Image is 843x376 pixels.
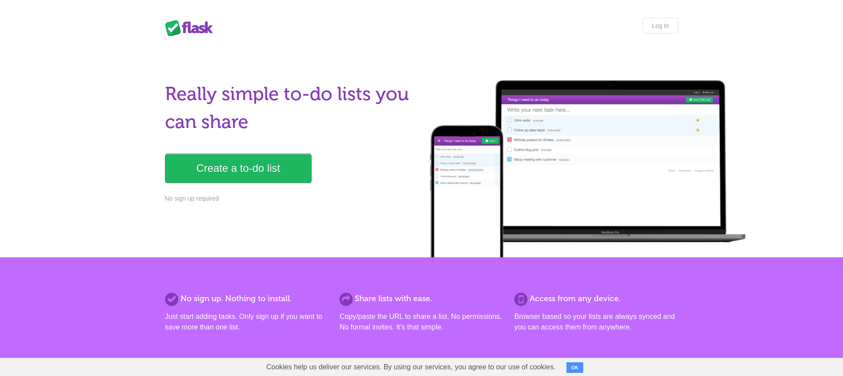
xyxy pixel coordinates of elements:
h2: Access from any device. [514,293,678,305]
p: Just start adding tasks. Only sign up if you want to save more than one list. [165,311,329,333]
h1: Really simple to-do lists you can share [165,80,416,136]
div: Flask Lists [165,20,218,36]
a: Log in [643,18,678,34]
p: Copy/paste the URL to share a list. No permissions. No formal invites. It's that simple. [339,311,503,333]
h2: No sign up. Nothing to install. [165,293,329,305]
p: No sign up required [165,194,416,203]
h2: Share lists with ease. [339,293,503,305]
a: Create a to-do list [165,154,312,183]
button: OK [566,362,584,373]
p: Browser based so your lists are always synced and you can access them from anywhere. [514,311,678,333]
span: Cookies help us deliver our services. By using our services, you agree to our use of cookies. [258,358,565,376]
